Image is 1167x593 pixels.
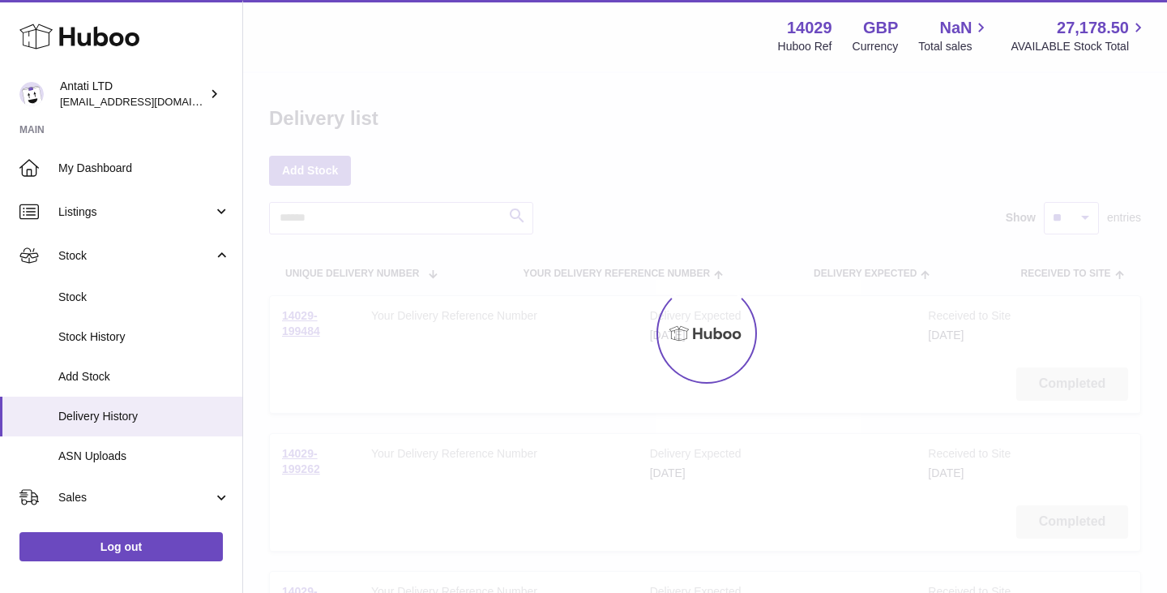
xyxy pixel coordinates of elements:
strong: 14029 [787,17,832,39]
strong: GBP [863,17,898,39]
span: ASN Uploads [58,449,230,464]
span: 27,178.50 [1057,17,1129,39]
span: Add Stock [58,369,230,385]
a: Log out [19,532,223,561]
span: Sales [58,490,213,505]
span: Delivery History [58,409,230,424]
a: 27,178.50 AVAILABLE Stock Total [1011,17,1148,54]
span: My Dashboard [58,161,230,176]
a: NaN Total sales [918,17,990,54]
span: Total sales [918,39,990,54]
div: Currency [853,39,899,54]
div: Huboo Ref [778,39,832,54]
div: Antati LTD [60,79,206,110]
span: Stock [58,290,230,305]
span: Listings [58,204,213,220]
span: AVAILABLE Stock Total [1011,39,1148,54]
span: Stock History [58,329,230,345]
img: toufic@antatiskin.com [19,82,44,106]
span: NaN [939,17,972,39]
span: [EMAIL_ADDRESS][DOMAIN_NAME] [60,95,238,108]
span: Stock [58,248,213,264]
